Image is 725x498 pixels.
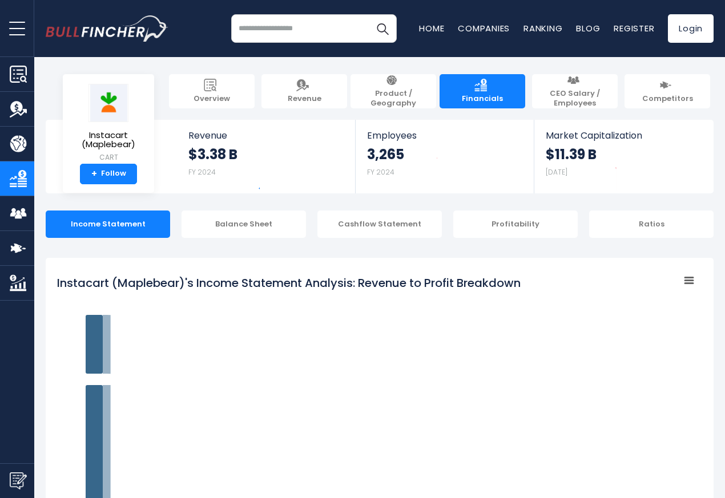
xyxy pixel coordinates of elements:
[458,22,510,34] a: Companies
[261,74,347,108] a: Revenue
[546,145,597,163] strong: $11.39 B
[80,164,137,184] a: +Follow
[356,120,533,193] a: Employees 3,265 FY 2024
[546,167,567,177] small: [DATE]
[188,130,344,141] span: Revenue
[57,275,521,291] tspan: Instacart (Maplebear)'s Income Statement Analysis: Revenue to Profit Breakdown
[351,74,436,108] a: Product / Geography
[46,15,168,42] img: bullfincher logo
[589,210,714,238] div: Ratios
[169,74,255,108] a: Overview
[546,130,701,141] span: Market Capitalization
[440,74,525,108] a: Financials
[72,131,145,149] span: Instacart (Maplebear)
[46,210,170,238] div: Income Statement
[182,210,306,238] div: Balance Sheet
[71,83,146,164] a: Instacart (Maplebear) CART
[576,22,600,34] a: Blog
[367,145,404,163] strong: 3,265
[194,94,230,104] span: Overview
[317,210,442,238] div: Cashflow Statement
[188,167,216,177] small: FY 2024
[368,14,397,43] button: Search
[523,22,562,34] a: Ranking
[625,74,710,108] a: Competitors
[534,120,712,193] a: Market Capitalization $11.39 B [DATE]
[367,130,522,141] span: Employees
[642,94,693,104] span: Competitors
[462,94,503,104] span: Financials
[538,89,612,108] span: CEO Salary / Employees
[419,22,444,34] a: Home
[46,15,168,42] a: Go to homepage
[356,89,430,108] span: Product / Geography
[367,167,394,177] small: FY 2024
[91,169,97,179] strong: +
[288,94,321,104] span: Revenue
[177,120,356,193] a: Revenue $3.38 B FY 2024
[453,210,578,238] div: Profitability
[614,22,654,34] a: Register
[668,14,714,43] a: Login
[188,145,237,163] strong: $3.38 B
[532,74,618,108] a: CEO Salary / Employees
[72,152,145,163] small: CART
